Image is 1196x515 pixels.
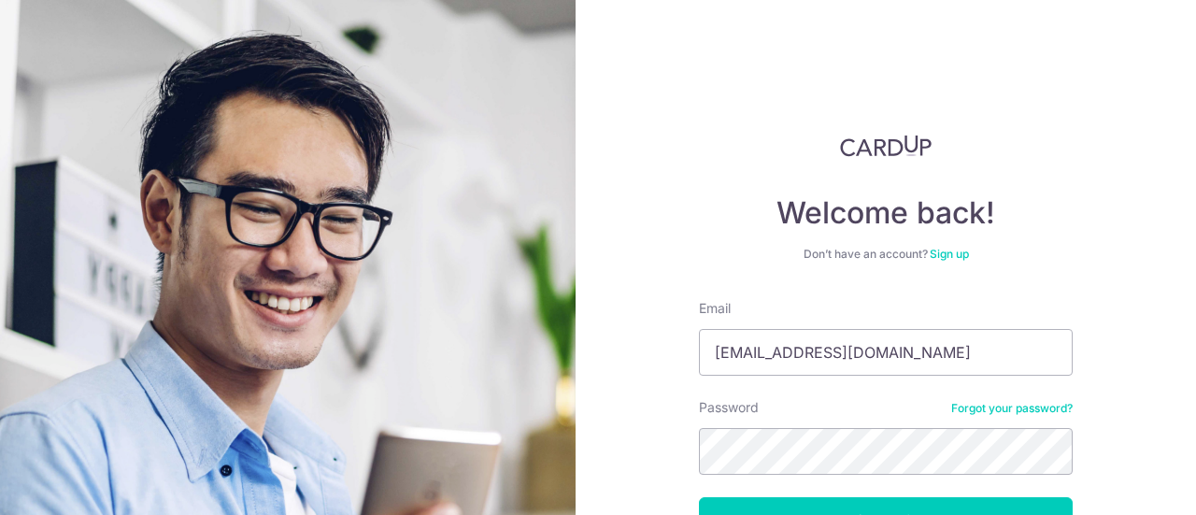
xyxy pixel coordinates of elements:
[840,135,932,157] img: CardUp Logo
[930,247,969,261] a: Sign up
[951,401,1073,416] a: Forgot your password?
[699,194,1073,232] h4: Welcome back!
[699,299,731,318] label: Email
[699,329,1073,376] input: Enter your Email
[699,247,1073,262] div: Don’t have an account?
[699,398,759,417] label: Password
